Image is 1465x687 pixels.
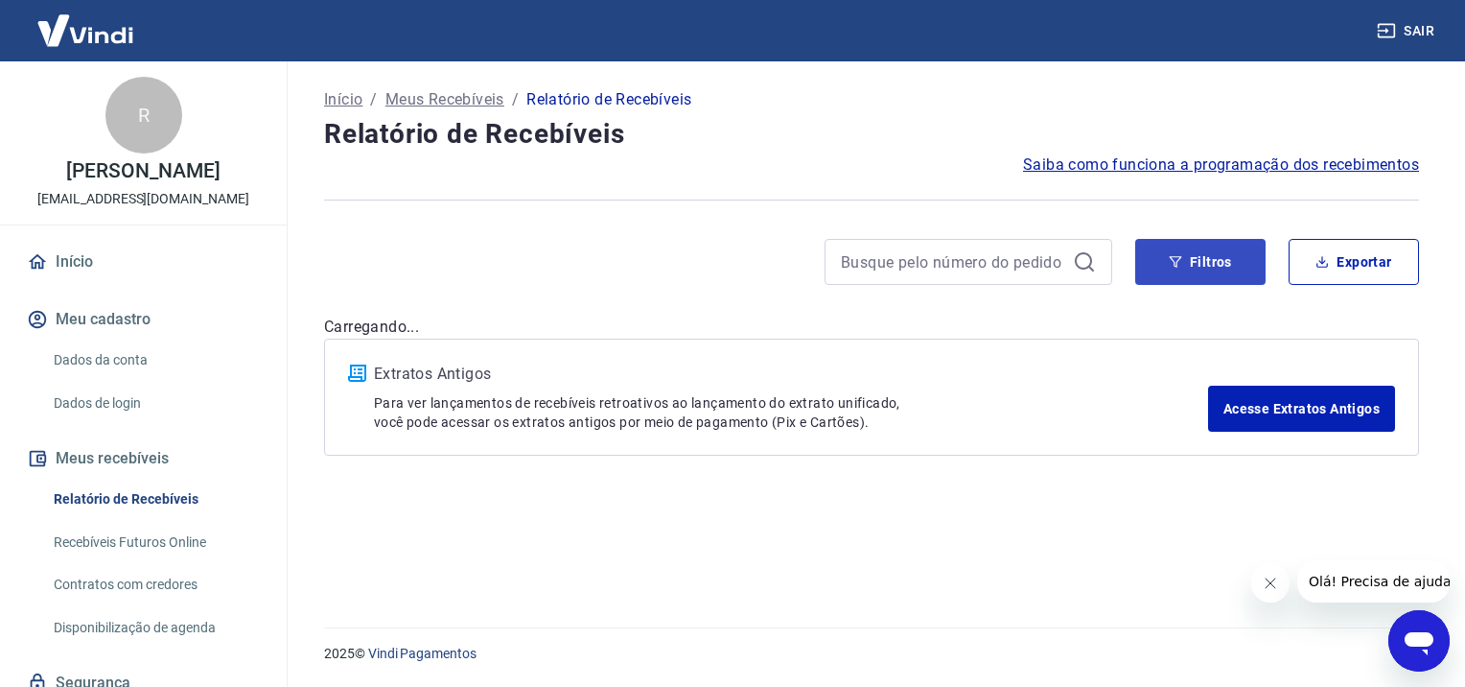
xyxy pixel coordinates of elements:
p: 2025 © [324,644,1419,664]
a: Vindi Pagamentos [368,646,477,661]
a: Dados da conta [46,341,264,380]
a: Meus Recebíveis [385,88,504,111]
iframe: Botão para abrir a janela de mensagens [1388,610,1450,672]
button: Meu cadastro [23,298,264,341]
button: Sair [1373,13,1442,49]
img: Vindi [23,1,148,59]
a: Início [23,241,264,283]
a: Acesse Extratos Antigos [1208,386,1395,432]
p: [PERSON_NAME] [66,161,220,181]
button: Filtros [1135,239,1266,285]
a: Início [324,88,362,111]
iframe: Mensagem da empresa [1297,560,1450,603]
p: [EMAIL_ADDRESS][DOMAIN_NAME] [37,189,249,209]
p: Relatório de Recebíveis [526,88,691,111]
p: Carregando... [324,316,1419,339]
iframe: Fechar mensagem [1251,564,1290,603]
p: Para ver lançamentos de recebíveis retroativos ao lançamento do extrato unificado, você pode aces... [374,393,1208,432]
a: Dados de login [46,384,264,423]
h4: Relatório de Recebíveis [324,115,1419,154]
img: ícone [348,365,366,382]
p: / [512,88,519,111]
a: Relatório de Recebíveis [46,480,264,519]
button: Meus recebíveis [23,438,264,480]
a: Recebíveis Futuros Online [46,523,264,562]
span: Olá! Precisa de ajuda? [12,13,161,29]
div: R [105,77,182,154]
button: Exportar [1289,239,1419,285]
input: Busque pelo número do pedido [841,248,1065,276]
p: / [370,88,377,111]
a: Contratos com credores [46,565,264,604]
a: Saiba como funciona a programação dos recebimentos [1023,154,1419,177]
p: Extratos Antigos [374,363,1208,386]
a: Disponibilização de agenda [46,608,264,648]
